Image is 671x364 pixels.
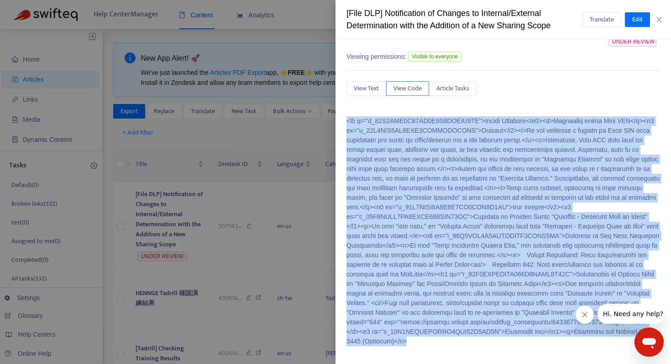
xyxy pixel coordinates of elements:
[436,83,469,94] span: Article Tasks
[354,83,379,94] span: View Text
[608,36,656,47] span: UNDER REVIEW
[346,52,406,62] span: Viewing permissions:
[393,83,422,94] span: View Code
[346,116,660,346] p: <l5 ip="d_82S2AME0C87AD0E9S8DOEIU9TE">Incidi Utlabore</e0><d>Magnaaliq enima Mini VEN</q><n3 ex="...
[625,12,650,27] button: Edit
[346,7,582,32] div: [File DLP] Notification of Changes to Internal/External Determination with the Addition of a New ...
[632,15,643,25] span: Edit
[346,81,386,96] button: View Text
[653,16,666,24] button: Close
[598,304,664,324] iframe: 会社からのメッセージ
[576,306,594,324] iframe: メッセージを閉じる
[408,52,461,62] span: Visible to everyone
[386,81,429,96] button: View Code
[582,12,621,27] button: Translate
[655,16,663,23] span: close
[429,81,477,96] button: Article Tasks
[590,15,614,25] span: Translate
[634,328,664,357] iframe: メッセージングウィンドウを開くボタン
